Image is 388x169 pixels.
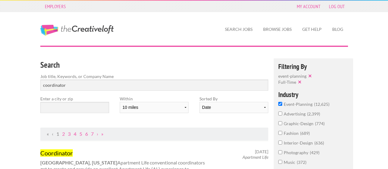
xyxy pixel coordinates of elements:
[220,22,257,36] a: Search Jobs
[297,160,306,165] span: 372
[62,131,65,137] a: Page 2
[40,96,109,102] label: Enter a city or zip
[278,102,282,106] input: event-planning12,625
[314,102,329,107] span: 12,625
[284,102,314,107] span: event-planning
[296,79,305,85] button: ✕
[300,131,310,136] span: 689
[120,96,189,102] label: Within
[85,131,88,137] a: Page 6
[297,22,326,36] a: Get Help
[255,149,268,154] span: [DATE]
[199,96,268,102] label: Sorted By
[314,140,324,145] span: 636
[327,22,348,36] a: Blog
[97,131,98,137] a: Next Page
[284,150,310,155] span: photography
[278,160,282,164] input: music372
[47,131,49,137] span: First Page
[278,63,349,70] h4: Filtering By
[56,131,59,137] a: Page 1
[40,73,269,80] label: Job title, Keywords, or Company Name
[278,112,282,115] input: advertising2,399
[278,91,349,98] h4: Industry
[278,131,282,135] input: fashion689
[310,150,319,155] span: 429
[307,111,320,116] span: 2,399
[52,131,53,137] span: Previous Page
[40,149,209,157] a: Coordinator
[199,102,268,113] select: Sort results by
[315,121,325,126] span: 774
[40,59,269,71] h3: Search
[79,131,82,137] a: Page 5
[284,140,314,145] span: interior-design
[40,160,117,165] strong: [GEOGRAPHIC_DATA], [US_STATE]
[68,131,71,137] a: Page 3
[278,73,306,79] span: event-planning
[40,25,114,36] a: The Creative Loft
[278,150,282,154] input: photography429
[258,22,296,36] a: Browse Jobs
[284,111,307,116] span: advertising
[101,131,103,137] a: Last Page, Page 1264
[40,149,73,157] mark: Coordinator
[284,131,300,136] span: fashion
[284,121,315,126] span: graphic-design
[242,154,268,160] em: Apartment Life
[40,80,269,91] input: Search
[278,80,296,85] span: Full-Time
[42,2,69,11] a: Employers
[284,160,297,165] span: music
[278,141,282,145] input: interior-design636
[278,121,282,125] input: graphic-design774
[91,131,94,137] a: Page 7
[294,2,323,11] a: My Account
[326,2,348,11] a: Log Out
[74,131,76,137] a: Page 4
[306,73,315,79] button: ✕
